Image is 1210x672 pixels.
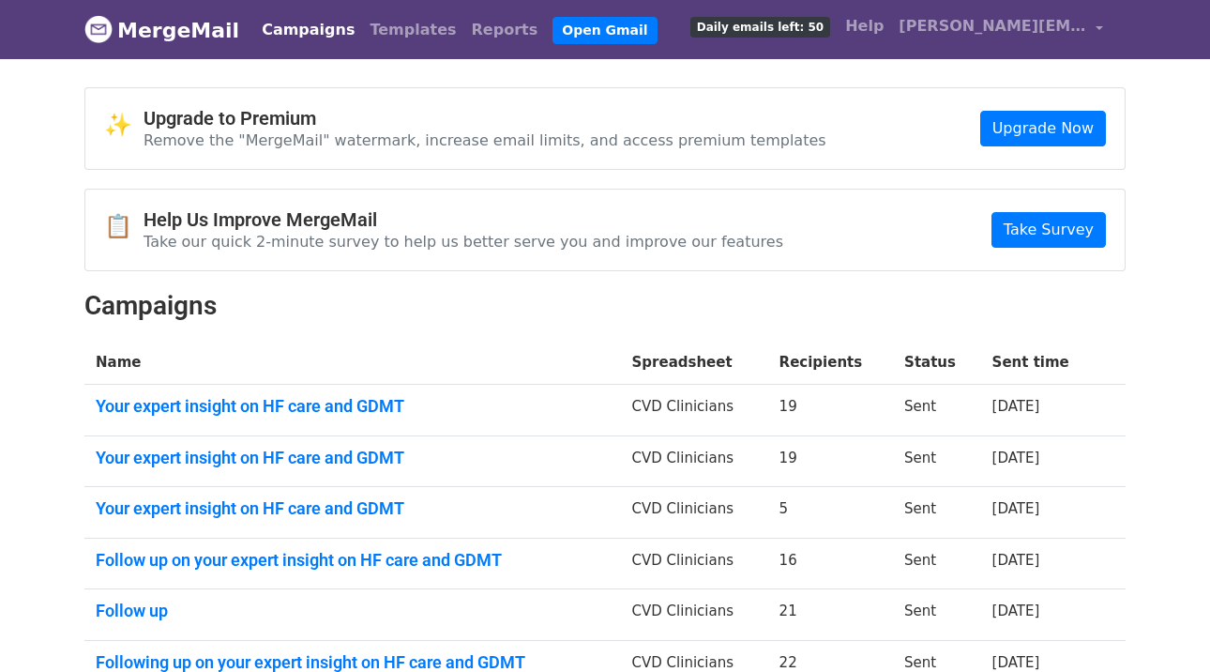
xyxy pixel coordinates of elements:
td: 19 [768,435,894,487]
h4: Help Us Improve MergeMail [144,208,783,231]
a: Take Survey [991,212,1106,248]
td: CVD Clinicians [621,385,768,436]
td: Sent [893,538,981,589]
a: Daily emails left: 50 [683,8,838,45]
h2: Campaigns [84,290,1126,322]
a: Campaigns [254,11,362,49]
td: CVD Clinicians [621,589,768,641]
a: Your expert insight on HF care and GDMT [96,448,610,468]
td: Sent [893,589,981,641]
img: MergeMail logo [84,15,113,43]
th: Status [893,341,981,385]
td: Sent [893,435,981,487]
td: CVD Clinicians [621,538,768,589]
a: Follow up on your expert insight on HF care and GDMT [96,550,610,571]
td: 21 [768,589,894,641]
a: Your expert insight on HF care and GDMT [96,396,610,417]
a: Follow up [96,601,610,621]
h4: Upgrade to Premium [144,107,826,130]
a: [DATE] [992,398,1040,415]
a: [DATE] [992,500,1040,517]
td: CVD Clinicians [621,487,768,539]
a: Reports [464,11,546,49]
td: Sent [893,487,981,539]
a: [DATE] [992,654,1040,671]
a: [PERSON_NAME][EMAIL_ADDRESS][PERSON_NAME][DOMAIN_NAME] [891,8,1111,52]
a: [DATE] [992,450,1040,466]
td: 19 [768,385,894,436]
p: Take our quick 2-minute survey to help us better serve you and improve our features [144,232,783,252]
td: 5 [768,487,894,539]
a: MergeMail [84,10,239,50]
td: 16 [768,538,894,589]
th: Name [84,341,621,385]
a: [DATE] [992,603,1040,619]
p: Remove the "MergeMail" watermark, increase email limits, and access premium templates [144,130,826,150]
td: CVD Clinicians [621,435,768,487]
a: Templates [362,11,463,49]
td: Sent [893,385,981,436]
a: Your expert insight on HF care and GDMT [96,498,610,519]
span: Daily emails left: 50 [690,17,830,38]
th: Spreadsheet [621,341,768,385]
th: Sent time [981,341,1099,385]
span: 📋 [104,213,144,240]
th: Recipients [768,341,894,385]
span: ✨ [104,112,144,139]
span: [PERSON_NAME][EMAIL_ADDRESS][PERSON_NAME][DOMAIN_NAME] [899,15,1086,38]
a: Help [838,8,891,45]
a: Upgrade Now [980,111,1106,146]
a: [DATE] [992,552,1040,569]
a: Open Gmail [552,17,657,44]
